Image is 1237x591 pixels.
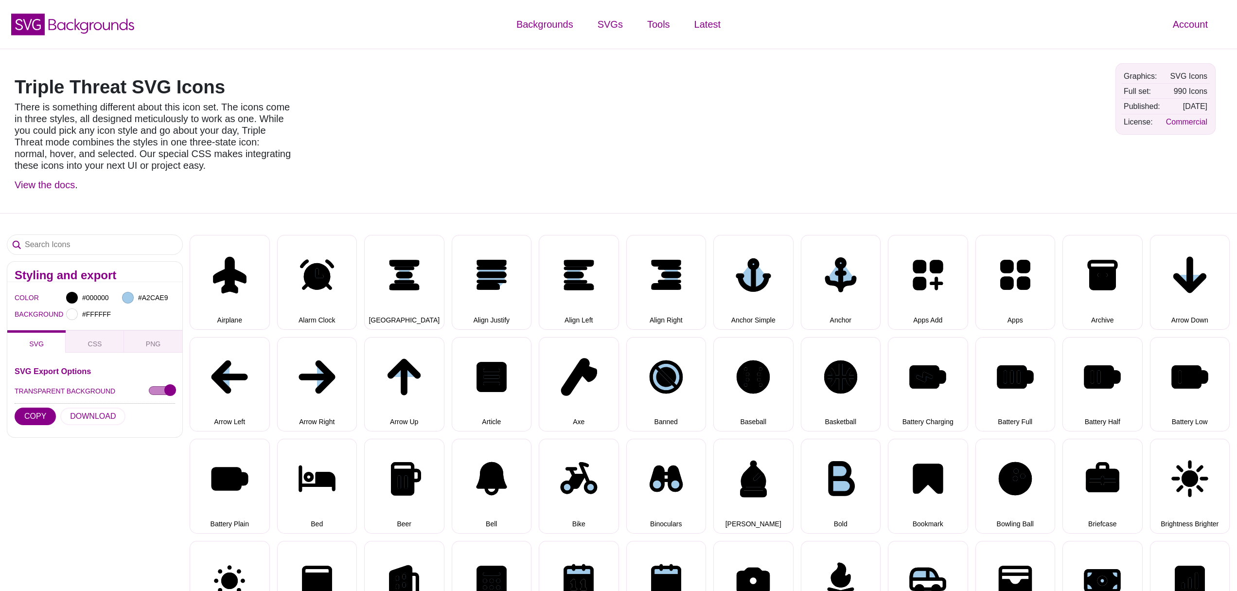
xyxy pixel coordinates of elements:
button: [GEOGRAPHIC_DATA] [364,235,444,330]
button: COPY [15,408,56,425]
button: Apps Add [888,235,968,330]
span: PNG [146,340,160,348]
button: Bold [801,439,881,534]
button: PNG [124,330,182,353]
button: Arrow Down [1150,235,1230,330]
h3: SVG Export Options [15,367,175,375]
a: SVGs [585,10,635,39]
button: Align Left [539,235,619,330]
td: [DATE] [1164,99,1210,113]
a: Latest [682,10,733,39]
button: Apps [975,235,1056,330]
button: Battery Full [975,337,1056,432]
button: Battery Low [1150,337,1230,432]
h1: Triple Threat SVG Icons [15,78,292,96]
button: Bed [277,439,357,534]
td: 990 Icons [1164,84,1210,98]
button: Arrow Right [277,337,357,432]
button: Anchor [801,235,881,330]
input: Search Icons [7,235,182,254]
button: Arrow Up [364,337,444,432]
button: Baseball [713,337,794,432]
button: Bowling Ball [975,439,1056,534]
button: Bell [452,439,532,534]
button: [PERSON_NAME] [713,439,794,534]
button: Airplane [190,235,270,330]
button: Bike [539,439,619,534]
button: CSS [66,330,124,353]
a: Account [1161,10,1220,39]
button: DOWNLOAD [60,408,125,425]
label: BACKGROUND [15,308,27,321]
h2: Styling and export [15,271,175,279]
button: Arrow Left [190,337,270,432]
button: Alarm Clock [277,235,357,330]
button: Binoculars [626,439,707,534]
button: Align Right [626,235,707,330]
label: TRANSPARENT BACKGROUND [15,385,115,397]
button: Battery Plain [190,439,270,534]
td: Published: [1121,99,1163,113]
p: . [15,179,292,191]
button: Battery Charging [888,337,968,432]
td: SVG Icons [1164,69,1210,83]
button: Battery Half [1062,337,1143,432]
button: Archive [1062,235,1143,330]
span: CSS [88,340,102,348]
button: Bookmark [888,439,968,534]
a: Backgrounds [504,10,585,39]
button: Beer [364,439,444,534]
p: There is something different about this icon set. The icons come in three styles, all designed me... [15,101,292,171]
td: Graphics: [1121,69,1163,83]
a: View the docs [15,179,75,190]
td: Full set: [1121,84,1163,98]
button: Article [452,337,532,432]
button: Brightness Brighter [1150,439,1230,534]
button: Axe [539,337,619,432]
a: Commercial [1166,118,1207,126]
button: Align Justify [452,235,532,330]
a: Tools [635,10,682,39]
td: License: [1121,115,1163,129]
button: Briefcase [1062,439,1143,534]
button: Basketball [801,337,881,432]
button: Banned [626,337,707,432]
label: COLOR [15,291,27,304]
button: Anchor Simple [713,235,794,330]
